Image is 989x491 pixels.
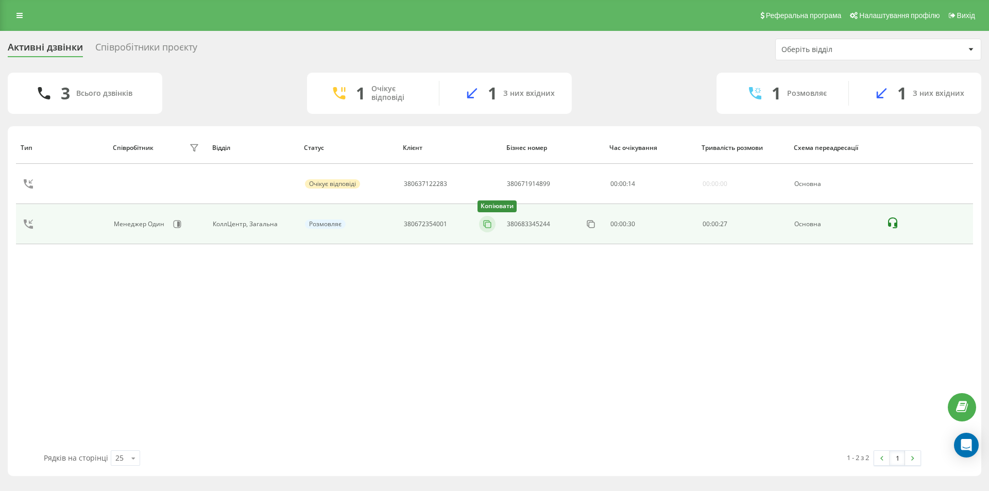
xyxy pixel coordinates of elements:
[76,89,132,98] div: Всього дзвінків
[913,89,964,98] div: З них вхідних
[8,42,83,58] div: Активні дзвінки
[95,42,197,58] div: Співробітники проєкту
[213,221,294,228] div: КоллЦентр, Загальна
[794,144,876,151] div: Схема переадресації
[609,144,692,151] div: Час очікування
[115,453,124,463] div: 25
[610,179,618,188] span: 00
[703,219,710,228] span: 00
[114,221,167,228] div: Менеджер Один
[113,144,154,151] div: Співробітник
[507,221,550,228] div: 380683345244
[21,144,103,151] div: Тип
[478,200,517,212] div: Копіювати
[703,180,727,188] div: 00:00:00
[356,83,365,103] div: 1
[781,45,905,54] div: Оберіть відділ
[619,179,626,188] span: 00
[506,144,600,151] div: Бізнес номер
[720,219,727,228] span: 27
[610,180,635,188] div: : :
[507,180,550,188] div: 380671914899
[787,89,827,98] div: Розмовляє
[772,83,781,103] div: 1
[702,144,784,151] div: Тривалість розмови
[610,221,691,228] div: 00:00:30
[766,11,842,20] span: Реферальна програма
[897,83,907,103] div: 1
[954,433,979,458] div: Open Intercom Messenger
[703,221,727,228] div: : :
[305,179,360,189] div: Очікує відповіді
[371,84,423,102] div: Очікує відповіді
[403,144,497,151] div: Клієнт
[305,219,346,229] div: Розмовляє
[503,89,555,98] div: З них вхідних
[404,180,447,188] div: 380637122283
[212,144,295,151] div: Відділ
[847,452,869,463] div: 1 - 2 з 2
[711,219,719,228] span: 00
[890,451,905,465] a: 1
[44,453,108,463] span: Рядків на сторінці
[628,179,635,188] span: 14
[957,11,975,20] span: Вихід
[61,83,70,103] div: 3
[859,11,940,20] span: Налаштування профілю
[404,221,447,228] div: 380672354001
[488,83,497,103] div: 1
[304,144,393,151] div: Статус
[794,221,875,228] div: Основна
[794,180,875,188] div: Основна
